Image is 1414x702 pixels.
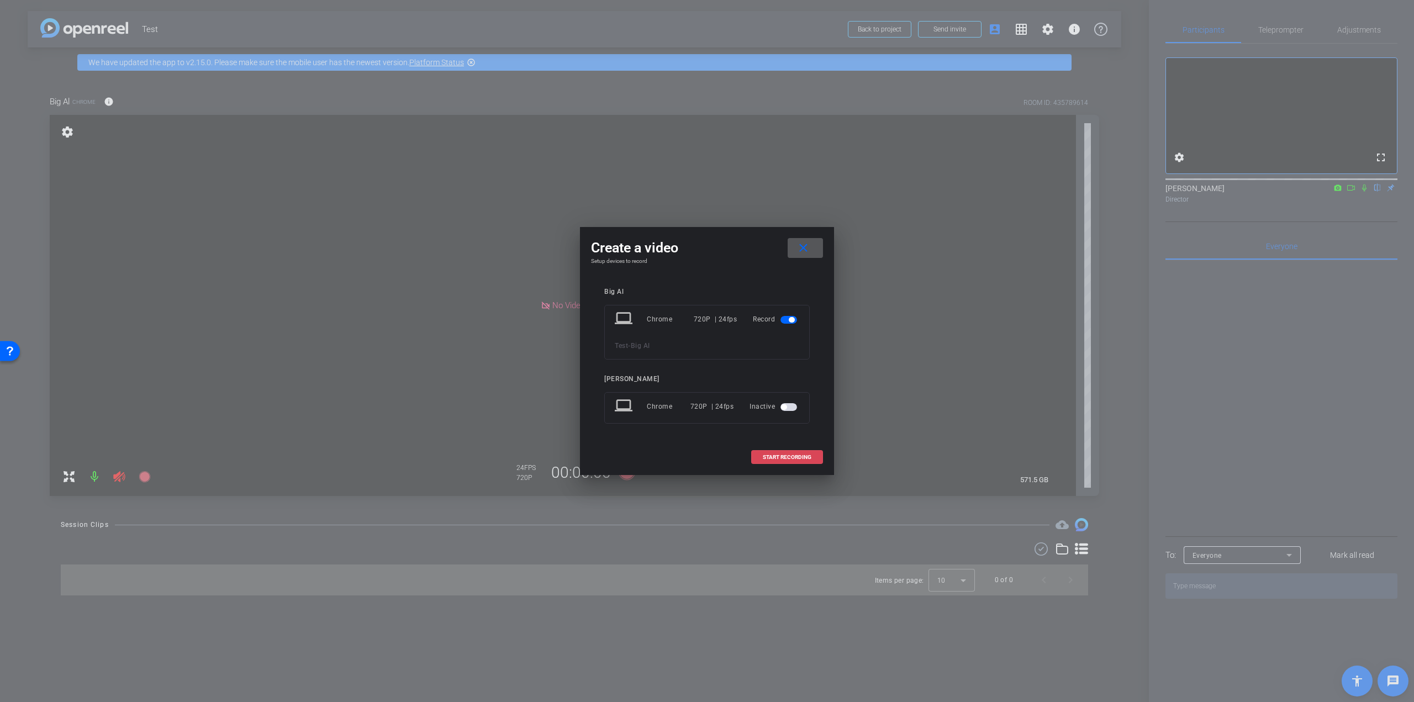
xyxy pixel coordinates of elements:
[615,342,628,350] span: Test
[796,241,810,255] mat-icon: close
[694,309,737,329] div: 720P | 24fps
[631,342,650,350] span: Big Al
[647,397,690,416] div: Chrome
[604,288,810,296] div: Big Al
[591,258,823,265] h4: Setup devices to record
[751,450,823,464] button: START RECORDING
[763,455,811,460] span: START RECORDING
[628,342,631,350] span: -
[753,309,799,329] div: Record
[647,309,694,329] div: Chrome
[750,397,799,416] div: Inactive
[690,397,734,416] div: 720P | 24fps
[615,309,635,329] mat-icon: laptop
[615,397,635,416] mat-icon: laptop
[591,238,823,258] div: Create a video
[604,375,810,383] div: [PERSON_NAME]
